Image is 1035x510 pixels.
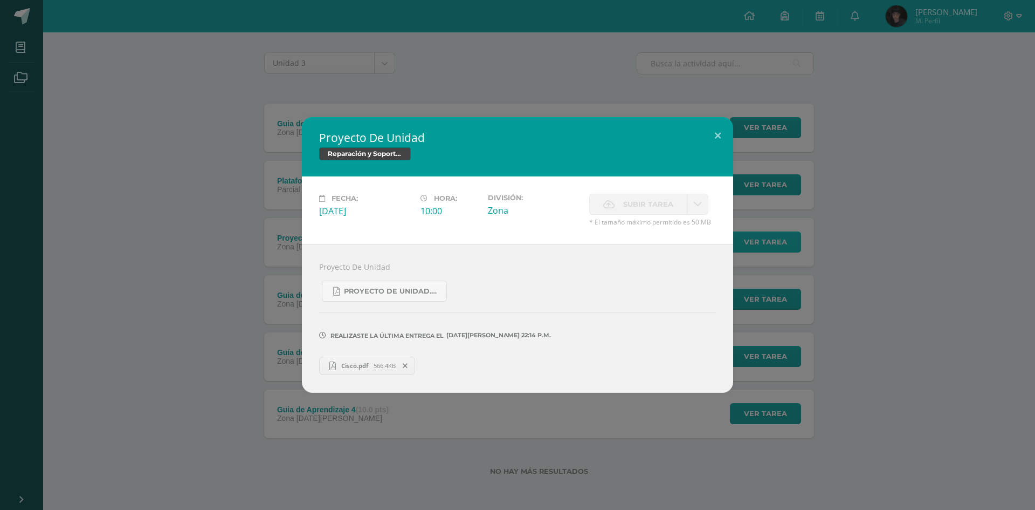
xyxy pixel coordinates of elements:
span: PROYECTO DE UNIDAD.pdf [344,287,441,296]
label: La fecha de entrega ha expirado [589,194,687,215]
button: Close (Esc) [702,117,733,154]
span: Fecha: [332,194,358,202]
h2: Proyecto De Unidad [319,130,716,145]
span: * El tamaño máximo permitido es 50 MB [589,217,716,227]
span: Reparación y Soporte Técnico CISCO [319,147,411,160]
span: Hora: [434,194,457,202]
div: Proyecto De Unidad [302,244,733,392]
span: Remover entrega [396,360,415,372]
a: Cisco.pdf 566.4KB [319,357,415,375]
span: Subir tarea [623,194,673,214]
span: 566.4KB [374,362,396,370]
label: División: [488,194,581,202]
a: La fecha de entrega ha expirado [687,194,708,215]
span: Cisco.pdf [336,362,374,370]
div: Zona [488,205,581,216]
div: [DATE] [319,205,412,217]
a: PROYECTO DE UNIDAD.pdf [322,281,447,302]
div: 10:00 [420,205,479,217]
span: Realizaste la última entrega el [330,332,444,339]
